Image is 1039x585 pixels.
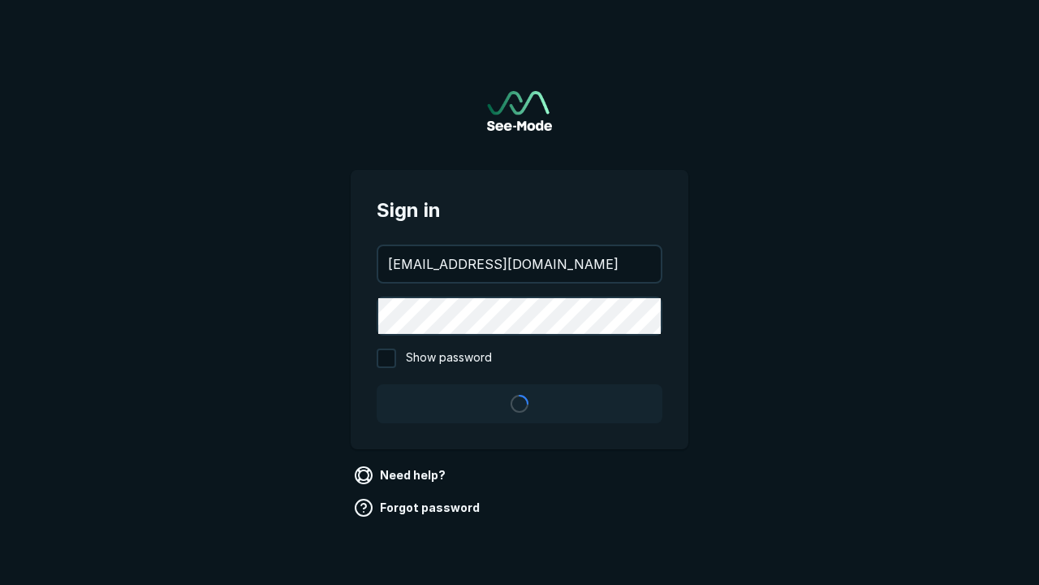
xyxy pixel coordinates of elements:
span: Sign in [377,196,662,225]
a: Go to sign in [487,91,552,131]
input: your@email.com [378,246,661,282]
a: Forgot password [351,495,486,521]
span: Show password [406,349,492,368]
a: Need help? [351,462,452,488]
img: See-Mode Logo [487,91,552,131]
